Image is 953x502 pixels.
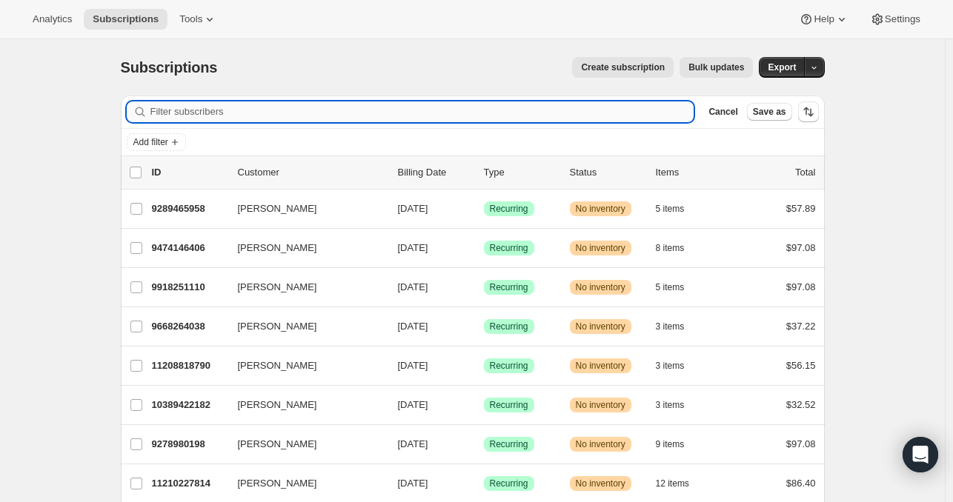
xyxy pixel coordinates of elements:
[179,13,202,25] span: Tools
[656,316,701,337] button: 3 items
[84,9,167,30] button: Subscriptions
[759,57,805,78] button: Export
[398,438,428,449] span: [DATE]
[238,165,386,180] p: Customer
[576,242,625,254] span: No inventory
[576,478,625,489] span: No inventory
[656,434,701,455] button: 9 items
[238,201,317,216] span: [PERSON_NAME]
[656,473,705,494] button: 12 items
[229,236,377,260] button: [PERSON_NAME]
[152,316,816,337] div: 9668264038[PERSON_NAME][DATE]SuccessRecurringWarningNo inventory3 items$37.22
[398,478,428,489] span: [DATE]
[490,281,528,293] span: Recurring
[786,360,816,371] span: $56.15
[490,438,528,450] span: Recurring
[576,321,625,332] span: No inventory
[133,136,168,148] span: Add filter
[753,106,786,118] span: Save as
[786,399,816,410] span: $32.52
[490,321,528,332] span: Recurring
[229,315,377,338] button: [PERSON_NAME]
[885,13,920,25] span: Settings
[656,399,685,411] span: 3 items
[798,101,819,122] button: Sort the results
[576,438,625,450] span: No inventory
[152,165,816,180] div: IDCustomerBilling DateTypeStatusItemsTotal
[238,437,317,452] span: [PERSON_NAME]
[229,393,377,417] button: [PERSON_NAME]
[398,242,428,253] span: [DATE]
[152,201,226,216] p: 9289465958
[576,203,625,215] span: No inventory
[398,321,428,332] span: [DATE]
[24,9,81,30] button: Analytics
[656,395,701,415] button: 3 items
[656,165,730,180] div: Items
[786,281,816,292] span: $97.08
[656,198,701,219] button: 5 items
[490,242,528,254] span: Recurring
[656,438,685,450] span: 9 items
[152,395,816,415] div: 10389422182[PERSON_NAME][DATE]SuccessRecurringWarningNo inventory3 items$32.52
[570,165,644,180] p: Status
[238,280,317,295] span: [PERSON_NAME]
[656,321,685,332] span: 3 items
[127,133,186,151] button: Add filter
[229,275,377,299] button: [PERSON_NAME]
[814,13,834,25] span: Help
[576,281,625,293] span: No inventory
[93,13,159,25] span: Subscriptions
[238,398,317,412] span: [PERSON_NAME]
[398,360,428,371] span: [DATE]
[490,360,528,372] span: Recurring
[152,319,226,334] p: 9668264038
[152,398,226,412] p: 10389422182
[152,241,226,255] p: 9474146406
[656,355,701,376] button: 3 items
[490,203,528,215] span: Recurring
[238,476,317,491] span: [PERSON_NAME]
[152,473,816,494] div: 11210227814[PERSON_NAME][DATE]SuccessRecurringWarningNo inventory12 items$86.40
[152,280,226,295] p: 9918251110
[152,355,816,376] div: 11208818790[PERSON_NAME][DATE]SuccessRecurringWarningNo inventory3 items$56.15
[680,57,753,78] button: Bulk updates
[152,238,816,258] div: 9474146406[PERSON_NAME][DATE]SuccessRecurringWarningNo inventory8 items$97.08
[229,197,377,221] button: [PERSON_NAME]
[703,103,743,121] button: Cancel
[238,319,317,334] span: [PERSON_NAME]
[398,165,472,180] p: Billing Date
[786,478,816,489] span: $86.40
[688,61,744,73] span: Bulk updates
[33,13,72,25] span: Analytics
[903,437,938,472] div: Open Intercom Messenger
[581,61,665,73] span: Create subscription
[786,203,816,214] span: $57.89
[786,321,816,332] span: $37.22
[150,101,694,122] input: Filter subscribers
[861,9,929,30] button: Settings
[790,9,857,30] button: Help
[121,59,218,76] span: Subscriptions
[768,61,796,73] span: Export
[229,354,377,378] button: [PERSON_NAME]
[656,238,701,258] button: 8 items
[576,399,625,411] span: No inventory
[656,277,701,298] button: 5 items
[795,165,815,180] p: Total
[576,360,625,372] span: No inventory
[238,358,317,373] span: [PERSON_NAME]
[656,281,685,293] span: 5 items
[656,242,685,254] span: 8 items
[747,103,792,121] button: Save as
[484,165,558,180] div: Type
[656,360,685,372] span: 3 items
[152,437,226,452] p: 9278980198
[152,165,226,180] p: ID
[152,358,226,373] p: 11208818790
[656,478,689,489] span: 12 items
[238,241,317,255] span: [PERSON_NAME]
[786,438,816,449] span: $97.08
[152,434,816,455] div: 9278980198[PERSON_NAME][DATE]SuccessRecurringWarningNo inventory9 items$97.08
[229,472,377,495] button: [PERSON_NAME]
